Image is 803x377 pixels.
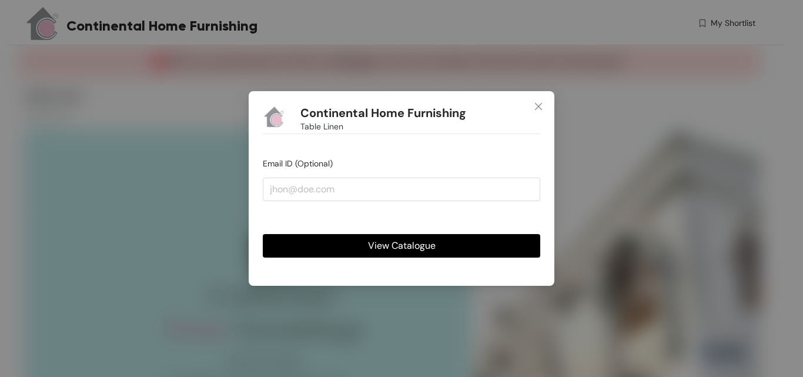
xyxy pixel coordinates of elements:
[263,158,333,169] span: Email ID (Optional)
[263,234,540,258] button: View Catalogue
[534,102,543,111] span: close
[368,238,436,253] span: View Catalogue
[300,106,466,121] h1: Continental Home Furnishing
[523,91,554,123] button: Close
[300,120,343,133] span: Table Linen
[263,178,540,201] input: jhon@doe.com
[263,105,286,129] img: Buyer Portal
